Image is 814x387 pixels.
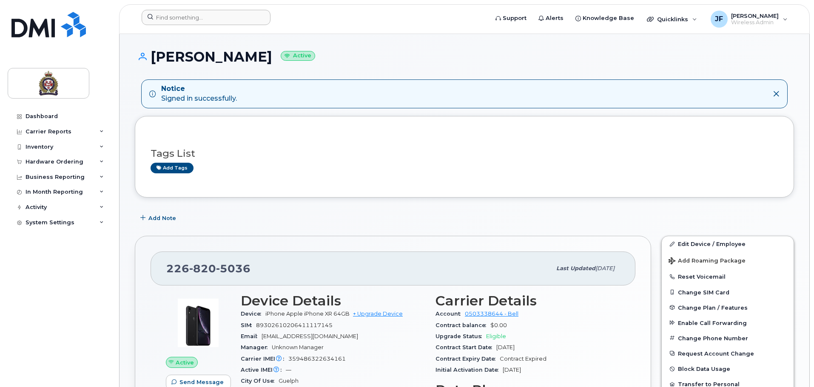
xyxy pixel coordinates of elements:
span: Device [241,311,265,317]
span: Email [241,333,262,339]
span: 820 [189,262,216,275]
span: Send Message [179,378,224,386]
span: Contract Start Date [435,344,496,350]
span: [EMAIL_ADDRESS][DOMAIN_NAME] [262,333,358,339]
span: 226 [166,262,250,275]
span: Initial Activation Date [435,367,503,373]
span: Last updated [556,265,595,271]
span: Unknown Manager [272,344,324,350]
span: Enable Call Forwarding [678,319,747,326]
a: Edit Device / Employee [662,236,794,251]
span: 89302610206411117145 [256,322,333,328]
span: Contract Expired [500,356,546,362]
h1: [PERSON_NAME] [135,49,794,64]
button: Enable Call Forwarding [662,315,794,331]
strong: Notice [161,84,237,94]
span: 5036 [216,262,250,275]
small: Active [281,51,315,61]
span: 359486322634161 [288,356,346,362]
span: Eligible [486,333,506,339]
span: [DATE] [496,344,515,350]
h3: Device Details [241,293,425,308]
button: Change Plan / Features [662,300,794,315]
span: $0.00 [490,322,507,328]
a: Add tags [151,163,194,173]
h3: Tags List [151,148,778,159]
span: Contract balance [435,322,490,328]
span: Change Plan / Features [678,304,748,311]
button: Change SIM Card [662,285,794,300]
button: Add Note [135,210,183,226]
button: Reset Voicemail [662,269,794,284]
span: Account [435,311,465,317]
span: Guelph [279,378,299,384]
span: Carrier IMEI [241,356,288,362]
span: iPhone Apple iPhone XR 64GB [265,311,350,317]
button: Block Data Usage [662,361,794,376]
span: Contract Expiry Date [435,356,500,362]
span: Active IMEI [241,367,286,373]
a: + Upgrade Device [353,311,403,317]
span: Add Roaming Package [669,257,746,266]
span: City Of Use [241,378,279,384]
span: [DATE] [595,265,615,271]
h3: Carrier Details [435,293,620,308]
span: — [286,367,291,373]
img: image20231002-3703462-1qb80zy.jpeg [173,297,224,348]
div: Signed in successfully. [161,84,237,104]
span: Upgrade Status [435,333,486,339]
button: Request Account Change [662,346,794,361]
span: Active [176,359,194,367]
button: Add Roaming Package [662,251,794,269]
span: Manager [241,344,272,350]
button: Change Phone Number [662,331,794,346]
span: [DATE] [503,367,521,373]
a: 0503338644 - Bell [465,311,518,317]
span: SIM [241,322,256,328]
span: Add Note [148,214,176,222]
